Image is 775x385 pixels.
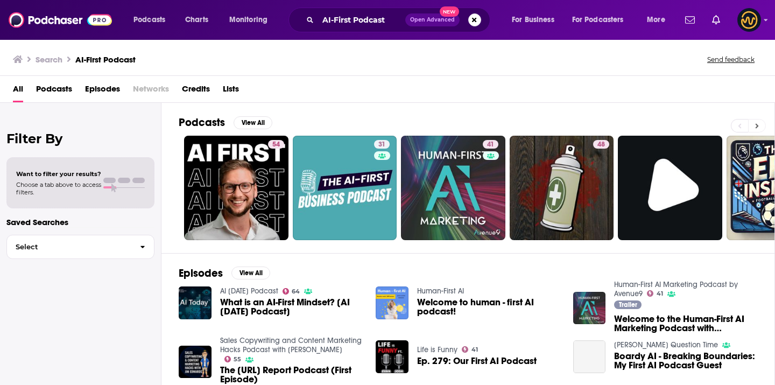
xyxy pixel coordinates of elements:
a: 41 [462,346,478,353]
button: open menu [639,11,679,29]
button: open menu [504,11,568,29]
a: The CopyandContent.AI Report Podcast (First Episode) [220,366,363,384]
a: Credits [182,80,210,102]
span: Logged in as LowerStreet [737,8,761,32]
span: New [440,6,459,17]
span: Trailer [619,302,637,308]
span: 64 [292,289,300,294]
h3: AI-First Podcast [75,54,136,65]
h2: Episodes [179,267,223,280]
span: Monitoring [229,12,267,27]
a: PodcastsView All [179,116,272,129]
button: Open AdvancedNew [405,13,460,26]
a: Show notifications dropdown [681,11,699,29]
a: Human-First AI Marketing Podcast by Avenue9 [614,280,738,298]
button: View All [231,267,270,279]
button: open menu [222,11,281,29]
a: 54 [184,136,288,240]
button: Select [6,235,154,259]
span: The [URL] Report Podcast (First Episode) [220,366,363,384]
h2: Podcasts [179,116,225,129]
img: Welcome to the Human-First AI Marketing Podcast with Mike Montague [573,292,606,325]
span: 48 [597,139,605,150]
a: Gaule's Question Time [614,340,718,349]
img: Podchaser - Follow, Share and Rate Podcasts [9,10,112,30]
button: Send feedback [704,55,758,64]
a: Sales Copywriting and Content Marketing Hacks Podcast with Jim Edwards [220,336,362,354]
a: 41 [401,136,505,240]
a: 41 [647,290,663,297]
a: All [13,80,23,102]
a: 41 [483,140,498,149]
span: 31 [378,139,385,150]
span: Welcome to the Human-First AI Marketing Podcast with [PERSON_NAME] [614,314,757,333]
a: 48 [510,136,614,240]
a: 31 [374,140,390,149]
a: Episodes [85,80,120,102]
a: Boardy AI - Breaking Boundaries: My First AI Podcast Guest [573,340,606,373]
a: Life is Funny [417,345,457,354]
span: Want to filter your results? [16,170,101,178]
a: Boardy AI - Breaking Boundaries: My First AI Podcast Guest [614,352,757,370]
img: Ep. 279: Our First AI Podcast [376,340,408,373]
button: View All [234,116,272,129]
img: User Profile [737,8,761,32]
h2: Filter By [6,131,154,146]
span: Choose a tab above to access filters. [16,181,101,196]
span: Open Advanced [410,17,455,23]
img: The CopyandContent.AI Report Podcast (First Episode) [179,346,212,379]
input: Search podcasts, credits, & more... [318,11,405,29]
a: Show notifications dropdown [708,11,724,29]
a: Lists [223,80,239,102]
a: Welcome to human - first AI podcast! [417,298,560,316]
a: AI Today Podcast [220,286,278,296]
a: EpisodesView All [179,267,270,280]
p: Saved Searches [6,217,154,227]
img: Welcome to human - first AI podcast! [376,286,408,319]
a: 64 [283,288,300,295]
span: What is an AI-First Mindset? [AI [DATE] Podcast] [220,298,363,316]
a: 48 [593,140,609,149]
a: Welcome to the Human-First AI Marketing Podcast with Mike Montague [614,314,757,333]
span: 41 [487,139,494,150]
button: open menu [565,11,639,29]
a: 54 [268,140,284,149]
span: Networks [133,80,169,102]
div: Search podcasts, credits, & more... [299,8,501,32]
a: Ep. 279: Our First AI Podcast [417,356,537,366]
span: 41 [471,347,478,352]
a: 31 [293,136,397,240]
span: 54 [272,139,280,150]
h3: Search [36,54,62,65]
span: Select [7,243,131,250]
span: Podcasts [133,12,165,27]
button: open menu [126,11,179,29]
span: Charts [185,12,208,27]
span: For Podcasters [572,12,624,27]
a: 55 [224,356,242,362]
span: 41 [657,291,663,296]
span: More [647,12,665,27]
img: What is an AI-First Mindset? [AI Today Podcast] [179,286,212,319]
a: Charts [178,11,215,29]
a: Human-First AI [417,286,464,296]
a: Podcasts [36,80,72,102]
a: What is an AI-First Mindset? [AI Today Podcast] [220,298,363,316]
span: 55 [234,357,241,362]
button: Show profile menu [737,8,761,32]
span: For Business [512,12,554,27]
